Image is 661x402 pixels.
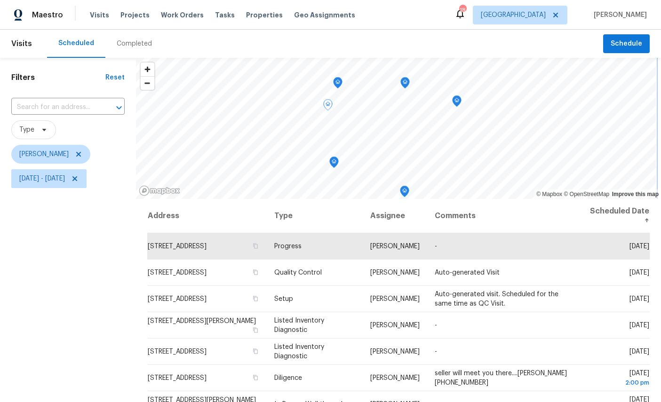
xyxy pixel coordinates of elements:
canvas: Map [136,58,656,199]
span: [STREET_ADDRESS] [148,269,207,276]
th: Scheduled Date ↑ [578,199,650,233]
span: [GEOGRAPHIC_DATA] [481,10,546,20]
div: 18 [459,6,466,15]
span: Maestro [32,10,63,20]
span: Type [19,125,34,134]
div: Completed [117,39,152,48]
div: Map marker [323,99,333,114]
th: Address [147,199,267,233]
span: [STREET_ADDRESS] [148,375,207,381]
span: Diligence [274,375,302,381]
span: [STREET_ADDRESS] [148,296,207,302]
div: Map marker [400,77,410,92]
button: Copy Address [251,347,259,355]
a: OpenStreetMap [564,191,609,197]
button: Copy Address [251,268,259,276]
span: Quality Control [274,269,322,276]
div: Map marker [400,186,409,200]
span: - [435,322,437,329]
span: Zoom out [141,77,154,90]
span: Setup [274,296,293,302]
a: Improve this map [612,191,659,197]
span: [PERSON_NAME] [370,375,420,381]
span: seller will meet you there....[PERSON_NAME] [PHONE_NUMBER] [435,370,567,386]
span: [DATE] [629,269,649,276]
div: Reset [105,73,125,82]
span: [DATE] [629,243,649,250]
button: Copy Address [251,294,259,303]
span: Projects [120,10,150,20]
span: Geo Assignments [294,10,355,20]
th: Comments [427,199,578,233]
span: Auto-generated Visit [435,269,500,276]
span: [DATE] [629,322,649,329]
h1: Filters [11,73,105,82]
span: Work Orders [161,10,204,20]
div: 2:00 pm [586,378,649,387]
span: [DATE] [629,296,649,302]
span: Schedule [611,38,642,50]
span: [PERSON_NAME] [590,10,647,20]
a: Mapbox homepage [139,185,180,196]
span: - [435,243,437,250]
div: Map marker [452,95,462,110]
div: Scheduled [58,39,94,48]
span: Listed Inventory Diagnostic [274,344,324,360]
span: [DATE] [586,370,649,387]
button: Zoom in [141,63,154,76]
a: Mapbox [536,191,562,197]
span: Tasks [215,12,235,18]
button: Zoom out [141,76,154,90]
span: [STREET_ADDRESS] [148,348,207,355]
span: Progress [274,243,302,250]
span: [DATE] [629,348,649,355]
span: [PERSON_NAME] [370,348,420,355]
span: Listed Inventory Diagnostic [274,317,324,333]
span: [STREET_ADDRESS][PERSON_NAME] [148,318,256,324]
span: Properties [246,10,283,20]
span: [PERSON_NAME] [370,269,420,276]
span: [PERSON_NAME] [19,150,69,159]
th: Type [267,199,363,233]
span: [PERSON_NAME] [370,322,420,329]
div: Map marker [333,77,342,92]
span: [DATE] - [DATE] [19,174,65,183]
span: Visits [90,10,109,20]
span: [STREET_ADDRESS] [148,243,207,250]
span: Visits [11,33,32,54]
button: Copy Address [251,326,259,334]
button: Copy Address [251,373,259,382]
button: Open [112,101,126,114]
th: Assignee [363,199,427,233]
span: [PERSON_NAME] [370,296,420,302]
span: - [435,348,437,355]
button: Schedule [603,34,650,54]
button: Copy Address [251,242,259,250]
input: Search for an address... [11,100,98,115]
span: [PERSON_NAME] [370,243,420,250]
span: Auto-generated visit. Scheduled for the same time as QC Visit. [435,291,558,307]
div: Map marker [329,157,339,171]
